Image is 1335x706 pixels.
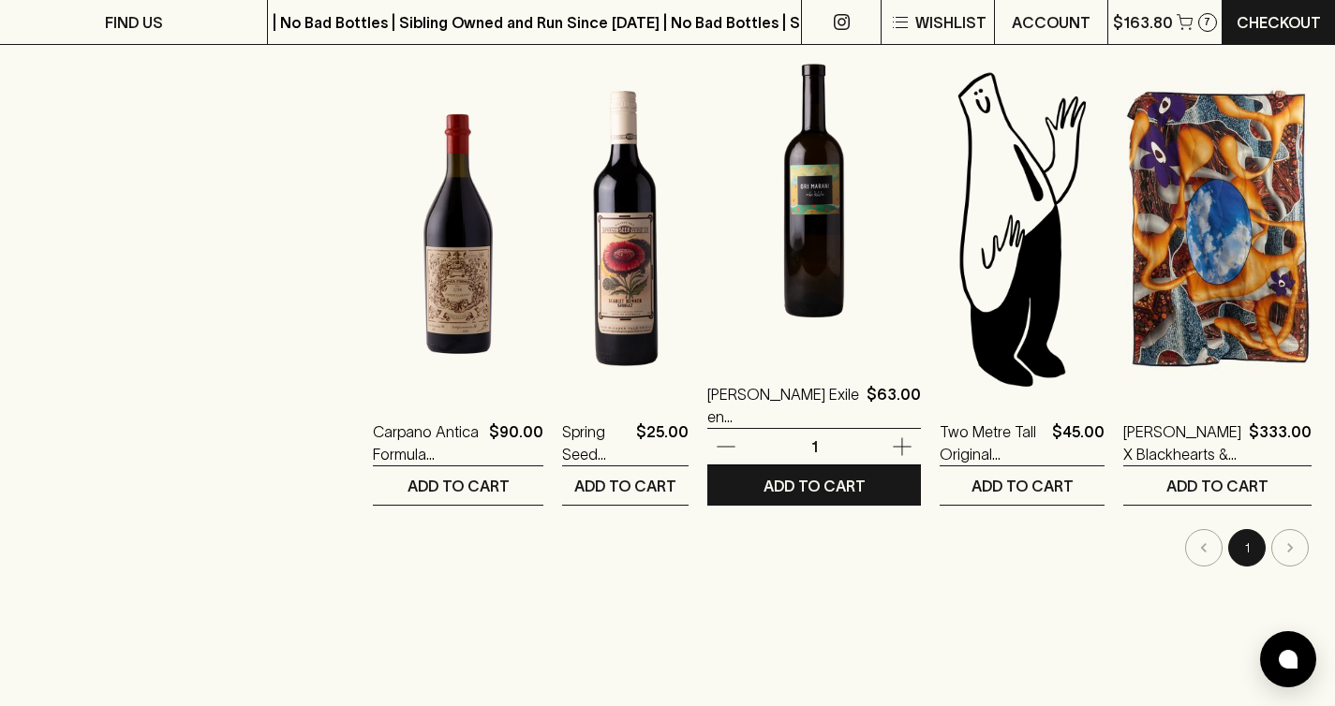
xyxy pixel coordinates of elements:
[792,436,837,457] p: 1
[105,11,163,34] p: FIND US
[1052,420,1105,465] p: $45.00
[1249,420,1312,465] p: $333.00
[1123,65,1312,392] img: P.A.M. X Blackhearts & Sparrows Melted Cheese & Wine Picnic Blanket
[636,420,689,465] p: $25.00
[373,65,543,392] img: Carpano Antica Formula Vermouth
[707,383,859,428] a: [PERSON_NAME] Exile en [GEOGRAPHIC_DATA] Rkatsiteli 2022
[1113,11,1173,34] p: $163.80
[707,466,921,505] button: ADD TO CART
[940,65,1105,392] img: Blackhearts & Sparrows Man
[1012,11,1090,34] p: ACCOUNT
[562,65,689,392] img: Spring Seed Runner Shiraz 2022
[562,466,689,505] button: ADD TO CART
[940,420,1045,465] a: Two Metre Tall Original Soured Ale 2019 750ml 20th Anniversary Edition
[373,466,543,505] button: ADD TO CART
[1279,650,1298,669] img: bubble-icon
[867,383,921,428] p: $63.00
[408,475,510,497] p: ADD TO CART
[764,475,866,497] p: ADD TO CART
[373,529,1312,566] nav: pagination navigation
[707,27,921,355] img: Ori Marani Exile en Caucasus Rkatsiteli 2022
[1166,475,1268,497] p: ADD TO CART
[940,466,1105,505] button: ADD TO CART
[574,475,676,497] p: ADD TO CART
[1123,420,1241,465] a: [PERSON_NAME] X Blackhearts & Sparrows Melted Cheese & Wine Picnic Blanket
[1204,17,1210,27] p: 7
[1228,529,1266,566] button: page 1
[972,475,1074,497] p: ADD TO CART
[373,420,482,465] a: Carpano Antica Formula Vermouth
[562,420,629,465] a: Spring Seed Runner Shiraz 2022
[1237,11,1321,34] p: Checkout
[489,420,543,465] p: $90.00
[1123,466,1312,505] button: ADD TO CART
[915,11,986,34] p: Wishlist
